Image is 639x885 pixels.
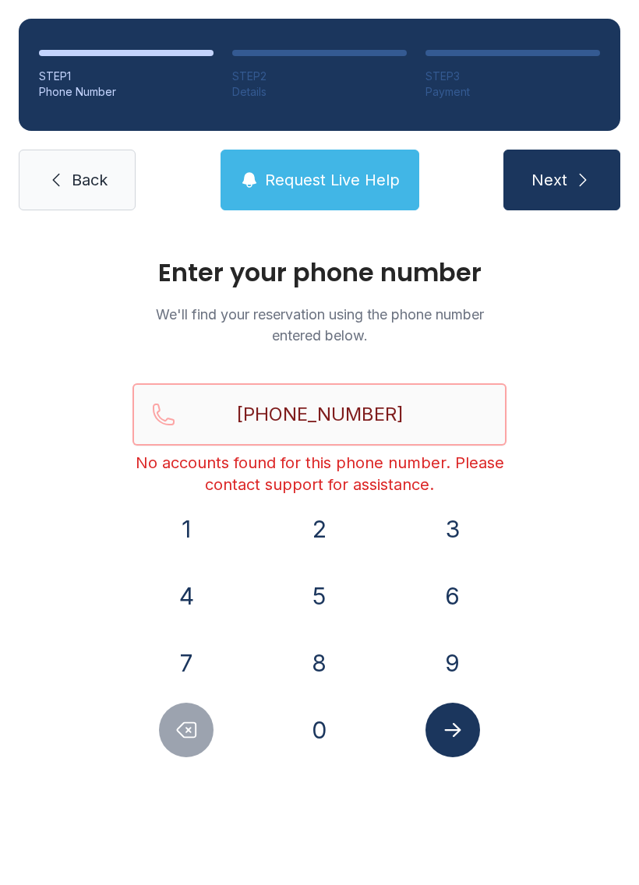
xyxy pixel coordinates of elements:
span: Next [531,169,567,191]
div: Payment [425,84,600,100]
button: 1 [159,502,214,556]
span: Request Live Help [265,169,400,191]
button: 6 [425,569,480,623]
div: Phone Number [39,84,214,100]
div: Details [232,84,407,100]
input: Reservation phone number [132,383,507,446]
span: Back [72,169,108,191]
button: 0 [292,703,347,757]
button: 2 [292,502,347,556]
button: Delete number [159,703,214,757]
button: 3 [425,502,480,556]
h1: Enter your phone number [132,260,507,285]
button: 5 [292,569,347,623]
div: STEP 1 [39,69,214,84]
div: No accounts found for this phone number. Please contact support for assistance. [132,452,507,495]
button: 4 [159,569,214,623]
button: 8 [292,636,347,690]
button: 7 [159,636,214,690]
p: We'll find your reservation using the phone number entered below. [132,304,507,346]
button: Submit lookup form [425,703,480,757]
div: STEP 2 [232,69,407,84]
div: STEP 3 [425,69,600,84]
button: 9 [425,636,480,690]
